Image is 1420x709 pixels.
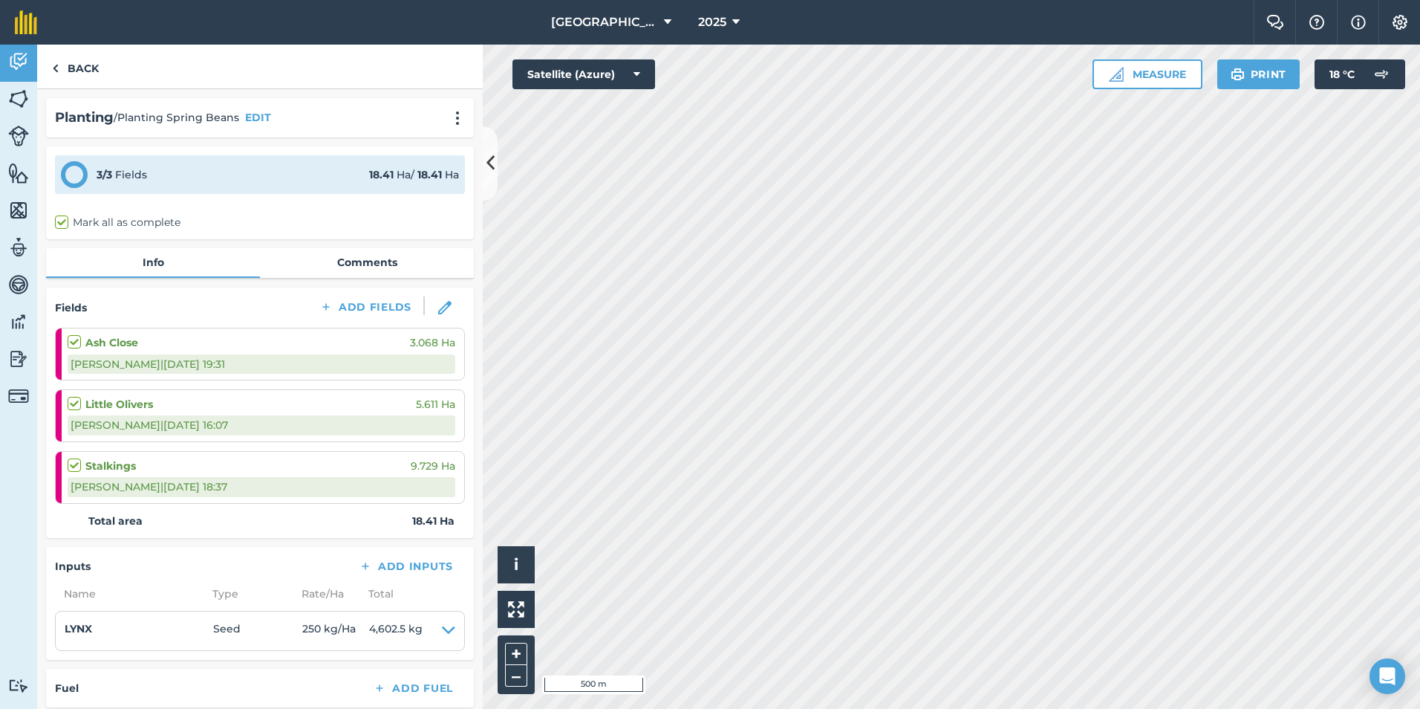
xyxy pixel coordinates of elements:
span: [GEOGRAPHIC_DATA] [551,13,658,31]
img: svg+xml;base64,PHN2ZyB4bWxucz0iaHR0cDovL3d3dy53My5vcmcvMjAwMC9zdmciIHdpZHRoPSIyMCIgaGVpZ2h0PSIyNC... [449,111,466,126]
span: i [514,555,518,574]
img: A cog icon [1391,15,1409,30]
strong: 18.41 Ha [412,513,455,529]
img: svg+xml;base64,PD94bWwgdmVyc2lvbj0iMS4wIiBlbmNvZGluZz0idXRmLTgiPz4KPCEtLSBHZW5lcmF0b3I6IEFkb2JlIE... [8,236,29,259]
span: 3.068 Ha [410,334,455,351]
a: Comments [260,248,474,276]
span: / Planting Spring Beans [114,109,239,126]
span: 5.611 Ha [416,396,455,412]
img: Two speech bubbles overlapping with the left bubble in the forefront [1266,15,1284,30]
img: svg+xml;base64,PHN2ZyB4bWxucz0iaHR0cDovL3d3dy53My5vcmcvMjAwMC9zdmciIHdpZHRoPSI5IiBoZWlnaHQ9IjI0Ii... [52,59,59,77]
img: svg+xml;base64,PHN2ZyB4bWxucz0iaHR0cDovL3d3dy53My5vcmcvMjAwMC9zdmciIHdpZHRoPSI1NiIgaGVpZ2h0PSI2MC... [8,162,29,184]
strong: 18.41 [369,168,394,181]
img: Ruler icon [1109,67,1124,82]
button: Satellite (Azure) [512,59,655,89]
img: Four arrows, one pointing top left, one top right, one bottom right and the last bottom left [508,601,524,618]
button: Print [1217,59,1300,89]
button: Add Fields [307,297,423,317]
label: Mark all as complete [55,215,180,230]
button: 18 °C [1315,59,1405,89]
h4: Inputs [55,558,91,574]
strong: 3 / 3 [97,168,112,181]
div: Open Intercom Messenger [1369,658,1405,694]
img: svg+xml;base64,PHN2ZyB4bWxucz0iaHR0cDovL3d3dy53My5vcmcvMjAwMC9zdmciIHdpZHRoPSI1NiIgaGVpZ2h0PSI2MC... [8,88,29,110]
button: – [505,665,527,687]
img: fieldmargin Logo [15,10,37,34]
h2: Planting [55,107,114,129]
button: + [505,643,527,665]
img: svg+xml;base64,PHN2ZyB3aWR0aD0iMTgiIGhlaWdodD0iMTgiIHZpZXdCb3g9IjAgMCAxOCAxOCIgZmlsbD0ibm9uZSIgeG... [438,301,452,314]
img: svg+xml;base64,PHN2ZyB4bWxucz0iaHR0cDovL3d3dy53My5vcmcvMjAwMC9zdmciIHdpZHRoPSIxOSIgaGVpZ2h0PSIyNC... [1231,65,1245,83]
strong: Stalkings [85,458,136,474]
img: svg+xml;base64,PD94bWwgdmVyc2lvbj0iMS4wIiBlbmNvZGluZz0idXRmLTgiPz4KPCEtLSBHZW5lcmF0b3I6IEFkb2JlIE... [8,311,29,333]
img: svg+xml;base64,PHN2ZyB4bWxucz0iaHR0cDovL3d3dy53My5vcmcvMjAwMC9zdmciIHdpZHRoPSI1NiIgaGVpZ2h0PSI2MC... [8,199,29,221]
span: Rate/ Ha [293,586,359,602]
div: Fields [97,166,147,183]
a: Back [37,45,114,88]
span: Name [55,586,203,602]
img: svg+xml;base64,PD94bWwgdmVyc2lvbj0iMS4wIiBlbmNvZGluZz0idXRmLTgiPz4KPCEtLSBHZW5lcmF0b3I6IEFkb2JlIE... [8,348,29,370]
span: 9.729 Ha [411,458,455,474]
strong: 18.41 [417,168,442,181]
span: 18 ° C [1329,59,1355,89]
img: svg+xml;base64,PD94bWwgdmVyc2lvbj0iMS4wIiBlbmNvZGluZz0idXRmLTgiPz4KPCEtLSBHZW5lcmF0b3I6IEFkb2JlIE... [8,126,29,146]
summary: LYNXSeed250 kg/Ha4,602.5 kg [65,621,455,641]
button: Add Inputs [347,556,465,577]
button: EDIT [245,109,271,126]
span: 2025 [698,13,726,31]
strong: Total area [88,513,143,529]
a: Info [46,248,260,276]
span: Type [203,586,293,602]
span: 4,602.5 kg [369,621,423,641]
div: [PERSON_NAME] | [DATE] 19:31 [68,354,455,374]
div: Ha / Ha [369,166,459,183]
div: [PERSON_NAME] | [DATE] 18:37 [68,477,455,496]
img: svg+xml;base64,PD94bWwgdmVyc2lvbj0iMS4wIiBlbmNvZGluZz0idXRmLTgiPz4KPCEtLSBHZW5lcmF0b3I6IEFkb2JlIE... [8,386,29,407]
button: Add Fuel [361,678,465,699]
img: svg+xml;base64,PD94bWwgdmVyc2lvbj0iMS4wIiBlbmNvZGluZz0idXRmLTgiPz4KPCEtLSBHZW5lcmF0b3I6IEFkb2JlIE... [1367,59,1396,89]
h4: Fields [55,300,87,316]
strong: Little Olivers [85,396,153,412]
div: [PERSON_NAME] | [DATE] 16:07 [68,415,455,435]
img: svg+xml;base64,PD94bWwgdmVyc2lvbj0iMS4wIiBlbmNvZGluZz0idXRmLTgiPz4KPCEtLSBHZW5lcmF0b3I6IEFkb2JlIE... [8,51,29,73]
h4: Fuel [55,680,79,696]
span: 250 kg / Ha [302,621,369,641]
img: svg+xml;base64,PD94bWwgdmVyc2lvbj0iMS4wIiBlbmNvZGluZz0idXRmLTgiPz4KPCEtLSBHZW5lcmF0b3I6IEFkb2JlIE... [8,679,29,693]
strong: Ash Close [85,334,138,351]
button: Measure [1092,59,1202,89]
h4: LYNX [65,621,213,637]
img: A question mark icon [1308,15,1326,30]
img: svg+xml;base64,PD94bWwgdmVyc2lvbj0iMS4wIiBlbmNvZGluZz0idXRmLTgiPz4KPCEtLSBHZW5lcmF0b3I6IEFkb2JlIE... [8,273,29,296]
button: i [498,546,535,583]
img: svg+xml;base64,PHN2ZyB4bWxucz0iaHR0cDovL3d3dy53My5vcmcvMjAwMC9zdmciIHdpZHRoPSIxNyIgaGVpZ2h0PSIxNy... [1351,13,1366,31]
span: Seed [213,621,302,641]
span: Total [359,586,394,602]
